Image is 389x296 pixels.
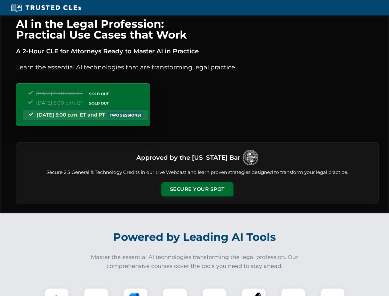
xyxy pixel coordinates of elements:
img: Trusted CLEs [9,3,83,12]
p: A 2-Hour CLE for Attorneys Ready to Master AI in Practice [16,46,379,56]
h2: Powered by Leading AI Tools [24,226,365,248]
span: SOLD OUT [87,100,111,106]
img: Logo [243,150,258,165]
p: Secure 2.5 General & Technology Credits in our Live Webcast and learn proven strategies designed ... [24,169,371,176]
p: Learn the essential AI technologies that are transforming legal practice. [16,62,379,72]
span: SOLD OUT [87,91,111,97]
p: Master the essential AI technologies transforming the legal profession. Our comprehensive courses... [87,253,302,271]
span: [DATE] 5:00 p.m. ET [36,100,83,106]
h3: Approved by the [US_STATE] Bar [136,152,240,163]
span: [DATE] 5:00 p.m. ET [36,91,83,97]
button: Secure Your Spot [161,182,233,196]
h1: AI in the Legal Profession: Practical Use Cases that Work [16,18,379,40]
